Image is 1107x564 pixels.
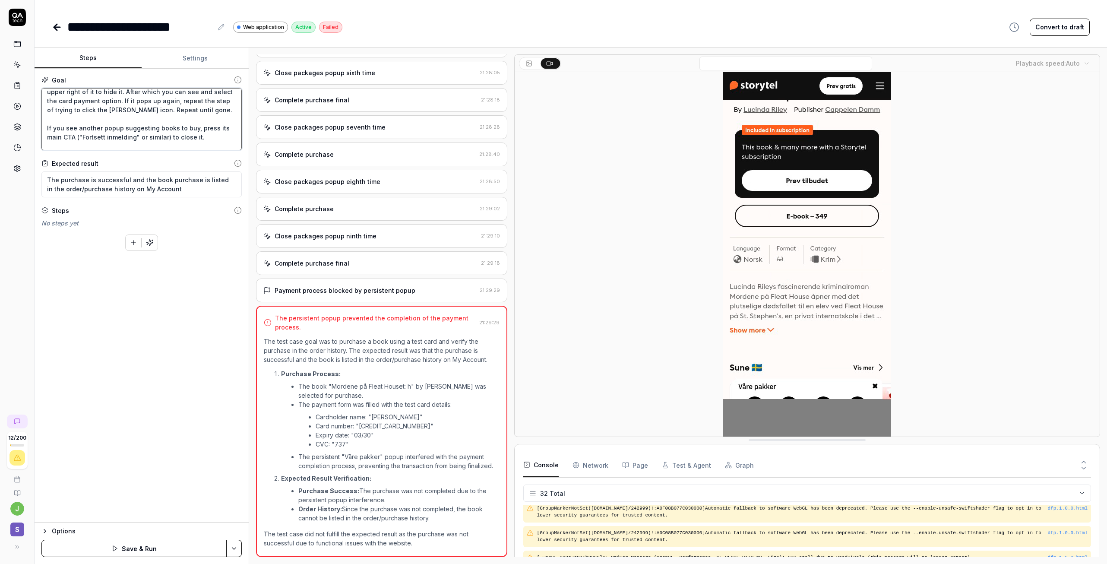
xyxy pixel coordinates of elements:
[1048,529,1088,537] button: dfp.1.0.0.html
[275,68,375,77] div: Close packages popup sixth time
[281,370,341,377] strong: Purchase Process:
[275,150,334,159] div: Complete purchase
[233,21,288,33] a: Web application
[1004,19,1025,36] button: View version history
[264,337,500,364] p: The test case goal was to purchase a book using a test card and verify the purchase in the order ...
[537,554,1088,561] pre: [.WebGL-0x3c7c045b2200]GL Driver Message (OpenGL, Performance, GL_CLOSE_PATH_NV, High): GPU stall...
[298,382,500,400] li: The book "Mordene på Fleat Houset: h" by [PERSON_NAME] was selected for purchase.
[481,260,500,266] time: 21:29:18
[622,453,648,477] button: Page
[298,486,500,504] li: The purchase was not completed due to the persistent popup interference.
[275,314,476,332] div: The persistent popup prevented the completion of the payment process.
[537,505,1048,519] pre: [GroupMarkerNotSet([DOMAIN_NAME]/242999)!:A0F08B077C030000]Automatic fallback to software WebGL h...
[319,22,342,33] div: Failed
[480,178,500,184] time: 21:28:50
[480,70,500,76] time: 21:28:05
[298,504,500,523] li: Since the purchase was not completed, the book cannot be listed in the order/purchase history.
[52,76,66,85] div: Goal
[537,529,1048,544] pre: [GroupMarkerNotSet([DOMAIN_NAME]/242999)!:A0C08B077C030000]Automatic fallback to software WebGL h...
[52,206,69,215] div: Steps
[281,475,371,482] strong: Expected Result Verification:
[10,502,24,516] button: j
[523,453,559,477] button: Console
[316,440,500,449] li: CVC: "737"
[41,540,227,557] button: Save & Run
[275,95,349,105] div: Complete purchase final
[52,526,242,536] div: Options
[275,231,376,241] div: Close packages popup ninth time
[275,259,349,268] div: Complete purchase final
[10,523,24,536] span: S
[275,286,415,295] div: Payment process blocked by persistent popup
[275,177,380,186] div: Close packages popup eighth time
[298,505,342,513] strong: Order History:
[480,287,500,293] time: 21:29:29
[481,233,500,239] time: 21:29:10
[275,123,386,132] div: Close packages popup seventh time
[35,48,142,69] button: Steps
[662,453,711,477] button: Test & Agent
[3,516,31,538] button: S
[41,526,242,536] button: Options
[298,487,359,494] strong: Purchase Success:
[572,453,608,477] button: Network
[480,124,500,130] time: 21:28:28
[3,483,31,497] a: Documentation
[275,204,334,213] div: Complete purchase
[1030,19,1090,36] button: Convert to draft
[264,529,500,548] p: The test case did not fulfill the expected result as the purchase was not successful due to funct...
[316,431,500,440] li: Expiry date: "03/30"
[3,469,31,483] a: Book a call with us
[298,400,500,450] li: The payment form was filled with the test card details:
[481,97,500,103] time: 21:28:18
[1048,505,1088,512] button: dfp.1.0.0.html
[298,452,500,470] li: The persistent "Våre pakker" popup interfered with the payment completion process, preventing the...
[1016,59,1080,68] div: Playback speed:
[316,421,500,431] li: Card number: "[CREDIT_CARD_NUMBER]"
[479,151,500,157] time: 21:28:40
[7,415,28,428] a: New conversation
[8,435,26,440] span: 12 / 200
[479,320,500,326] time: 21:29:29
[291,22,316,33] div: Active
[316,412,500,421] li: Cardholder name: "[PERSON_NAME]"
[1048,554,1088,561] button: dfp.1.0.0.html
[480,206,500,212] time: 21:29:02
[41,219,242,228] div: No steps yet
[725,453,754,477] button: Graph
[142,48,249,69] button: Settings
[243,23,284,31] span: Web application
[52,159,98,168] div: Expected result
